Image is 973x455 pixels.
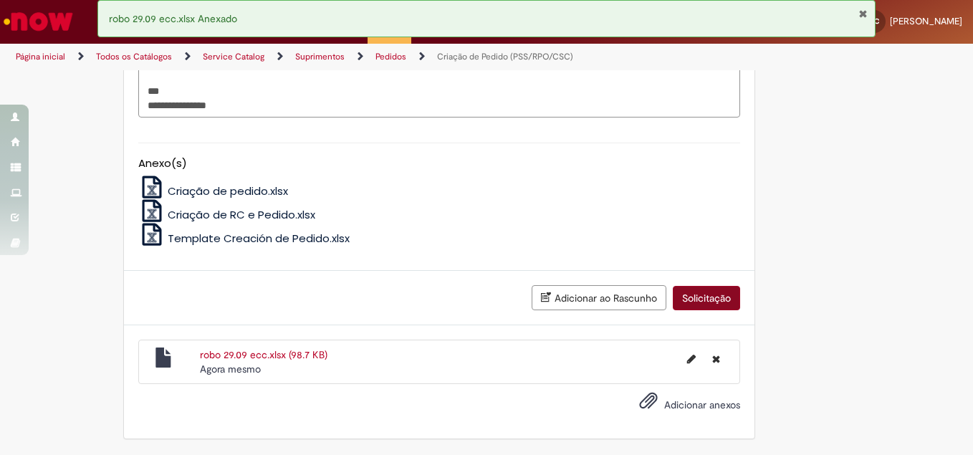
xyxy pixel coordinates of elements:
[200,363,261,375] span: Agora mesmo
[96,51,172,62] a: Todos os Catálogos
[203,51,264,62] a: Service Catalog
[664,398,740,411] span: Adicionar anexos
[16,51,65,62] a: Página inicial
[11,44,638,70] ul: Trilhas de página
[1,7,75,36] img: ServiceNow
[295,51,345,62] a: Suprimentos
[679,348,704,370] button: Editar nome de arquivo robo 29.09 ecc.xlsx
[858,8,868,19] button: Fechar Notificação
[168,183,288,198] span: Criação de pedido.xlsx
[704,348,729,370] button: Excluir robo 29.09 ecc.xlsx
[138,207,316,222] a: Criação de RC e Pedido.xlsx
[532,285,666,310] button: Adicionar ao Rascunho
[200,363,261,375] time: 29/09/2025 10:22:34
[138,231,350,246] a: Template Creación de Pedido.xlsx
[673,286,740,310] button: Solicitação
[200,348,327,361] a: robo 29.09 ecc.xlsx (98.7 KB)
[636,388,661,421] button: Adicionar anexos
[109,12,237,25] span: robo 29.09 ecc.xlsx Anexado
[375,51,406,62] a: Pedidos
[138,158,740,170] h5: Anexo(s)
[138,183,289,198] a: Criação de pedido.xlsx
[168,207,315,222] span: Criação de RC e Pedido.xlsx
[890,15,962,27] span: [PERSON_NAME]
[437,51,573,62] a: Criação de Pedido (PSS/RPO/CSC)
[168,231,350,246] span: Template Creación de Pedido.xlsx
